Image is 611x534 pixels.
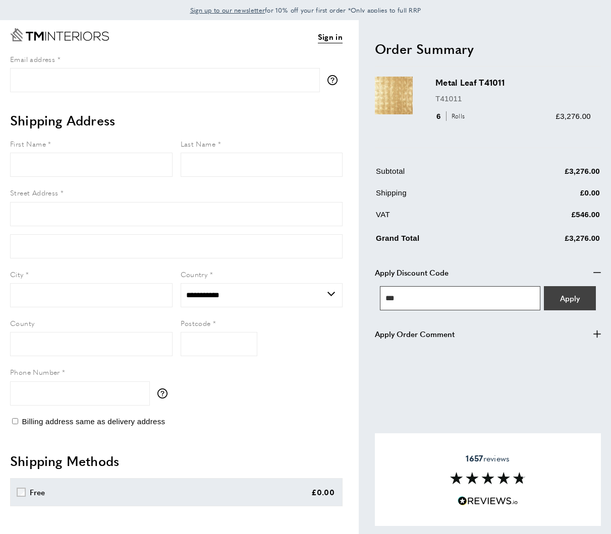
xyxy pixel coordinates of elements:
button: More information [327,75,343,85]
span: Last Name [181,139,216,149]
button: Apply Coupon [544,286,596,310]
span: Sign up to our newsletter [190,6,265,15]
td: Subtotal [376,165,499,185]
td: Shipping [376,187,499,207]
span: Street Address [10,187,59,197]
a: Go to Home page [10,28,109,41]
img: Reviews.io 5 stars [458,496,518,506]
h2: Shipping Address [10,111,343,129]
button: More information [157,388,173,398]
span: City [10,269,24,279]
p: T41011 [435,93,591,105]
span: County [10,318,34,328]
div: Free [30,486,45,498]
td: £546.00 [501,209,600,228]
span: First Name [10,139,46,149]
h3: Metal Leaf T41011 [435,77,591,88]
span: Apply Order Comment [375,328,455,340]
input: Billing address same as delivery address [12,418,18,424]
span: reviews [466,453,510,463]
span: Email address [10,54,55,64]
td: £3,276.00 [501,165,600,185]
span: Rolls [446,111,468,121]
td: £0.00 [501,187,600,207]
h2: Shipping Methods [10,452,343,470]
span: Billing address same as delivery address [22,417,165,426]
td: £3,276.00 [501,230,600,252]
span: Country [181,269,208,279]
h2: Order Summary [375,40,601,58]
span: Postcode [181,318,211,328]
a: Sign up to our newsletter [190,5,265,15]
span: Phone Number [10,367,60,377]
span: Apply Coupon [560,293,580,303]
div: £0.00 [311,486,335,498]
strong: 1657 [466,452,483,464]
span: Apply Discount Code [375,266,449,279]
span: £3,276.00 [556,112,591,120]
div: 6 [435,110,468,122]
img: Metal Leaf T41011 [375,77,413,114]
img: Reviews section [450,472,526,484]
span: for 10% off your first order *Only applies to full RRP [190,6,421,15]
td: Grand Total [376,230,499,252]
td: VAT [376,209,499,228]
a: Sign in [318,31,343,43]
